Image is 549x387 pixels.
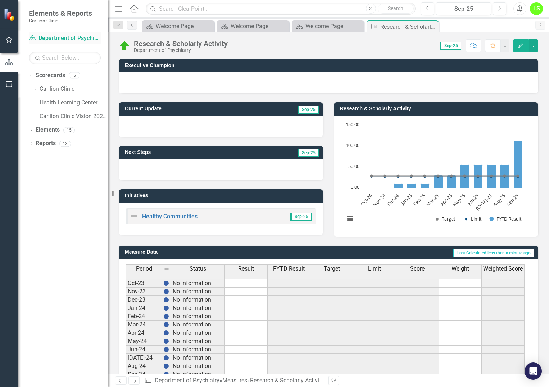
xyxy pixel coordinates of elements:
[125,150,231,155] h3: Next Steps
[503,174,506,177] path: Aug-25, 28. Target.
[238,266,254,272] span: Result
[290,213,312,221] span: Sep-25
[407,183,416,188] path: Jan-25, 10. FYTD Result.
[474,192,493,212] text: [DATE]-25
[359,192,374,207] text: Oct-24
[171,346,225,354] td: No Information
[163,297,169,303] img: BgCOk07PiH71IgAAAABJRU5ErkJggg==
[171,337,225,346] td: No Information
[36,139,56,148] a: Reports
[126,354,162,362] td: [DATE]-24
[410,174,413,177] path: Jan-25, 28. Target.
[439,5,489,13] div: Sep-25
[298,106,319,114] span: Sep-25
[29,34,101,43] a: Department of Psychiatry
[171,296,225,304] td: No Information
[163,280,169,286] img: BgCOk07PiH71IgAAAABJRU5ErkJggg==
[163,305,169,311] img: BgCOk07PiH71IgAAAABJRU5ErkJggg==
[435,215,456,222] button: Show Target
[460,164,469,188] path: May-25, 56. FYTD Result.
[29,18,92,23] small: Carilion Clinic
[171,312,225,321] td: No Information
[372,141,523,188] g: FYTD Result, series 3 of 3. Bar series with 12 bars.
[483,266,523,272] span: Weighted Score
[324,266,340,272] span: Target
[126,279,162,288] td: Oct-23
[348,163,359,169] text: 50.00
[368,266,381,272] span: Limit
[171,354,225,362] td: No Information
[69,72,80,79] div: 5
[341,121,528,230] svg: Interactive chart
[345,213,355,223] button: View chart menu, Chart
[163,355,169,361] img: BgCOk07PiH71IgAAAABJRU5ErkJggg==
[517,174,519,177] path: Sep-25, 28. Target.
[514,141,523,188] path: Sep-25, 112. FYTD Result.
[190,266,206,272] span: Status
[464,215,482,222] button: Show Limit
[3,8,17,21] img: ClearPoint Strategy
[394,183,403,188] path: Dec-24, 10. FYTD Result.
[372,192,387,208] text: Nov-24
[63,127,75,133] div: 15
[500,164,509,188] path: Aug-25, 56. FYTD Result.
[126,312,162,321] td: Feb-24
[505,192,520,207] text: Sep-25
[378,4,414,14] button: Search
[142,213,198,220] a: Healthy Communities
[126,329,162,337] td: Apr-24
[136,266,152,272] span: Period
[340,106,535,111] h3: Research & Scholarly Activity
[447,175,456,188] path: Apr-25, 30. FYTD Result.
[126,362,162,370] td: Aug-24
[134,48,228,53] div: Department of Psychiatry
[388,5,403,11] span: Search
[412,192,427,207] text: Feb-25
[163,347,169,352] img: BgCOk07PiH71IgAAAABJRU5ErkJggg==
[126,288,162,296] td: Nov-23
[490,174,493,177] path: Jul-25, 28. Target.
[40,99,108,107] a: Health Learning Center
[385,192,400,207] text: Dec-24
[163,338,169,344] img: BgCOk07PiH71IgAAAABJRU5ErkJggg==
[155,377,219,384] a: Department of Psychiatry
[163,363,169,369] img: BgCOk07PiH71IgAAAABJRU5ErkJggg==
[487,164,496,188] path: Jul-25, 56. FYTD Result.
[370,174,519,177] g: Target, series 1 of 3. Line with 12 data points.
[171,279,225,288] td: No Information
[525,362,542,380] div: Open Intercom Messenger
[491,192,507,208] text: Aug-25
[384,174,386,177] path: Nov-24, 28. Target.
[452,266,469,272] span: Weight
[397,174,400,177] path: Dec-24, 28. Target.
[134,40,228,48] div: Research & Scholarly Activity
[171,288,225,296] td: No Information
[171,370,225,379] td: No Information
[40,85,108,93] a: Carilion Clinic
[119,40,130,52] img: On Target
[59,141,71,147] div: 13
[294,22,362,31] a: Welcome Page
[440,42,461,50] span: Sep-25
[453,249,534,257] span: Last Calculated less than a minute ago
[125,63,535,68] h3: Executive Champion
[346,142,359,148] text: 100.00
[410,266,425,272] span: Score
[434,175,443,188] path: Mar-25, 30. FYTD Result.
[530,2,543,15] button: LS
[130,212,139,221] img: Not Defined
[399,192,414,207] text: Jan-25
[40,112,108,121] a: Carilion Clinic Vision 2025 (Full Version)
[341,121,531,230] div: Chart. Highcharts interactive chart.
[36,71,65,80] a: Scorecards
[425,192,440,208] text: Mar-25
[126,346,162,354] td: Jun-24
[29,52,101,64] input: Search Below...
[231,22,287,31] div: Welcome Page
[463,174,466,177] path: May-25, 28. Target.
[421,183,430,188] path: Feb-25, 10. FYTD Result.
[126,321,162,329] td: Mar-24
[451,192,467,208] text: May-25
[144,377,323,385] div: » »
